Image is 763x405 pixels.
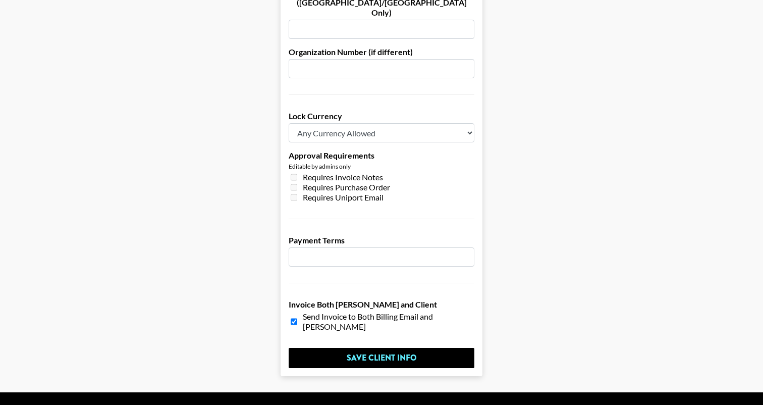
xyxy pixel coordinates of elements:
span: Requires Uniport Email [303,192,384,202]
input: Save Client Info [289,348,474,368]
span: Send Invoice to Both Billing Email and [PERSON_NAME] [303,312,474,332]
label: Lock Currency [289,111,474,121]
label: Approval Requirements [289,150,474,161]
label: Invoice Both [PERSON_NAME] and Client [289,299,474,310]
span: Requires Invoice Notes [303,172,383,182]
label: Payment Terms [289,235,474,245]
div: Editable by admins only [289,163,474,170]
label: Organization Number (if different) [289,47,474,57]
span: Requires Purchase Order [303,182,390,192]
